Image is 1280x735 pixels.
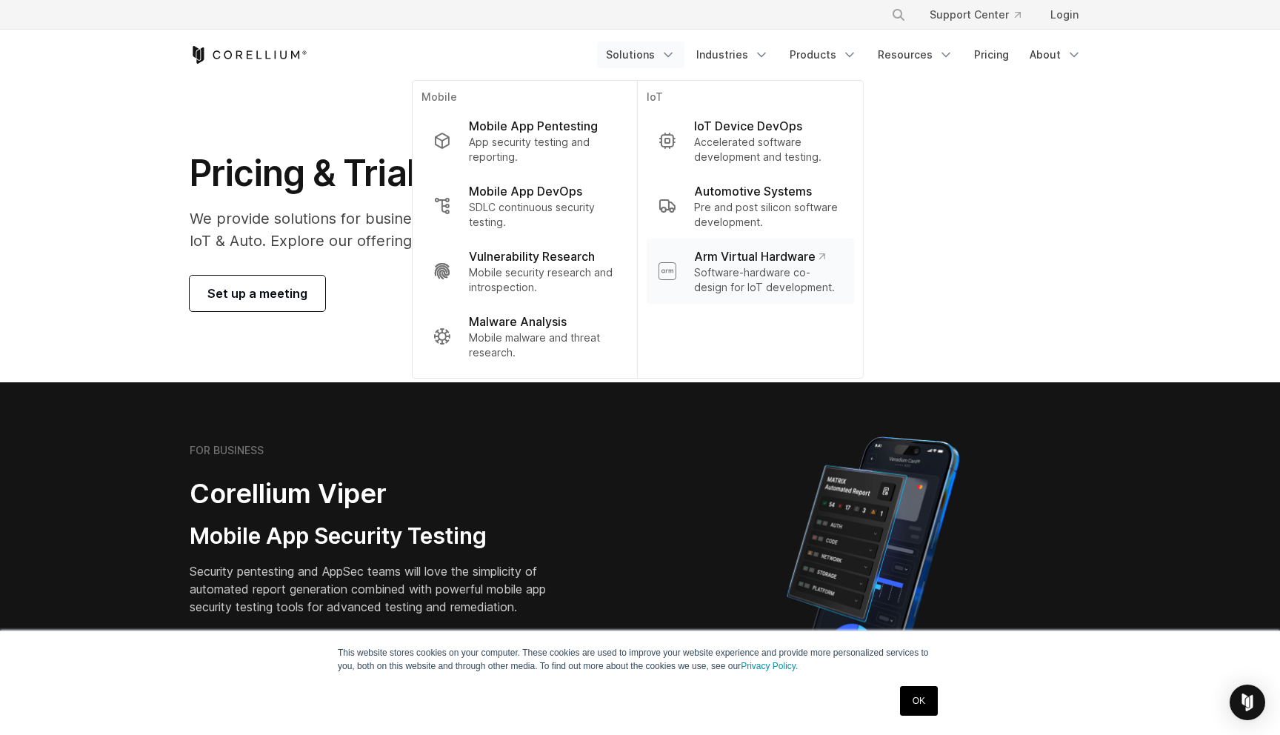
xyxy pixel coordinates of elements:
p: Mobile [421,90,628,108]
a: Vulnerability Research Mobile security research and introspection. [421,239,628,304]
a: Login [1039,1,1090,28]
p: SDLC continuous security testing. [469,200,616,230]
a: About [1021,41,1090,68]
p: Mobile security research and introspection. [469,265,616,295]
h2: Corellium Viper [190,477,569,510]
a: Automotive Systems Pre and post silicon software development. [647,173,854,239]
p: Accelerated software development and testing. [694,135,842,164]
a: Pricing [965,41,1018,68]
p: Automotive Systems [694,182,812,200]
a: OK [900,686,938,716]
p: Software-hardware co-design for IoT development. [694,265,842,295]
p: Mobile malware and threat research. [469,330,616,360]
p: Vulnerability Research [469,247,595,265]
a: IoT Device DevOps Accelerated software development and testing. [647,108,854,173]
h3: Mobile App Security Testing [190,522,569,551]
p: IoT Device DevOps [694,117,802,135]
a: Corellium Home [190,46,307,64]
p: This website stores cookies on your computer. These cookies are used to improve your website expe... [338,646,942,673]
p: Security pentesting and AppSec teams will love the simplicity of automated report generation comb... [190,562,569,616]
a: Set up a meeting [190,276,325,311]
a: Products [781,41,866,68]
a: Privacy Policy. [741,661,798,671]
a: Resources [869,41,962,68]
a: Industries [687,41,778,68]
span: Set up a meeting [207,285,307,302]
p: Mobile App DevOps [469,182,582,200]
button: Search [885,1,912,28]
h6: FOR BUSINESS [190,444,264,457]
a: Malware Analysis Mobile malware and threat research. [421,304,628,369]
a: Arm Virtual Hardware Software-hardware co-design for IoT development. [647,239,854,304]
a: Mobile App Pentesting App security testing and reporting. [421,108,628,173]
div: Navigation Menu [597,41,1090,68]
div: Open Intercom Messenger [1230,685,1265,720]
p: App security testing and reporting. [469,135,616,164]
p: Pre and post silicon software development. [694,200,842,230]
a: Solutions [597,41,684,68]
a: Support Center [918,1,1033,28]
p: Malware Analysis [469,313,567,330]
img: Corellium MATRIX automated report on iPhone showing app vulnerability test results across securit... [761,430,984,689]
p: Arm Virtual Hardware [694,247,825,265]
p: IoT [647,90,854,108]
a: Mobile App DevOps SDLC continuous security testing. [421,173,628,239]
p: We provide solutions for businesses, research teams, community individuals, and IoT & Auto. Explo... [190,207,780,252]
h1: Pricing & Trials [190,151,780,196]
div: Navigation Menu [873,1,1090,28]
p: Mobile App Pentesting [469,117,598,135]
